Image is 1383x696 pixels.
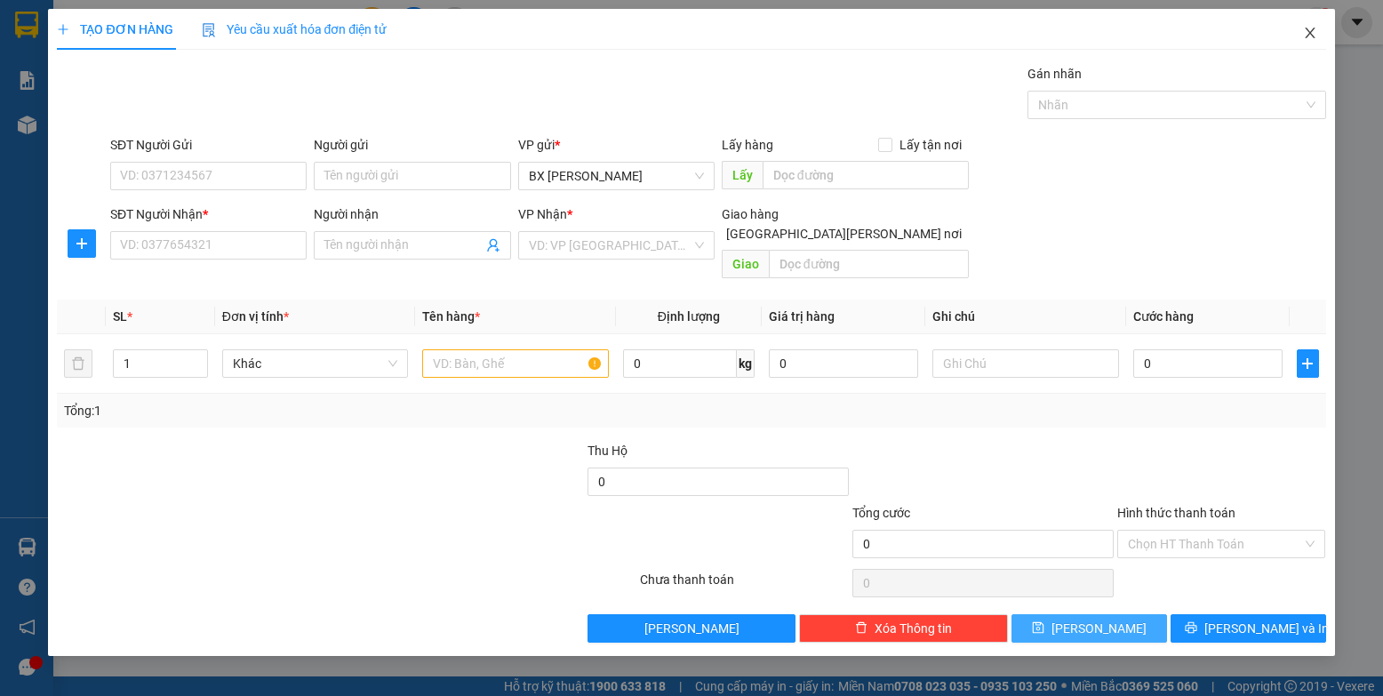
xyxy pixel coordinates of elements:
[1027,67,1082,81] label: Gán nhãn
[644,619,739,638] span: [PERSON_NAME]
[588,444,628,458] span: Thu Hộ
[1285,9,1335,59] button: Close
[737,349,755,378] span: kg
[1204,619,1329,638] span: [PERSON_NAME] và In
[64,349,92,378] button: delete
[1117,506,1235,520] label: Hình thức thanh toán
[314,204,510,224] div: Người nhận
[57,22,172,36] span: TẠO ĐƠN HÀNG
[1297,349,1318,378] button: plus
[518,135,715,155] div: VP gửi
[769,309,835,324] span: Giá trị hàng
[314,135,510,155] div: Người gửi
[722,207,779,221] span: Giao hàng
[852,506,910,520] span: Tổng cước
[110,204,307,224] div: SĐT Người Nhận
[1298,356,1317,371] span: plus
[763,161,970,189] input: Dọc đường
[799,614,1008,643] button: deleteXóa Thông tin
[722,250,769,278] span: Giao
[588,614,796,643] button: [PERSON_NAME]
[892,135,969,155] span: Lấy tận nơi
[719,224,969,244] span: [GEOGRAPHIC_DATA][PERSON_NAME] nơi
[422,309,480,324] span: Tên hàng
[932,349,1119,378] input: Ghi Chú
[925,300,1126,334] th: Ghi chú
[1185,621,1197,636] span: printer
[1171,614,1326,643] button: printer[PERSON_NAME] và In
[68,229,96,258] button: plus
[1303,26,1317,40] span: close
[422,349,609,378] input: VD: Bàn, Ghế
[233,350,398,377] span: Khác
[769,250,970,278] input: Dọc đường
[658,309,720,324] span: Định lượng
[1133,309,1194,324] span: Cước hàng
[518,207,567,221] span: VP Nhận
[64,401,534,420] div: Tổng: 1
[110,135,307,155] div: SĐT Người Gửi
[1032,621,1044,636] span: save
[113,309,127,324] span: SL
[202,23,216,37] img: icon
[722,161,763,189] span: Lấy
[1051,619,1147,638] span: [PERSON_NAME]
[638,570,851,601] div: Chưa thanh toán
[68,236,95,251] span: plus
[769,349,919,378] input: 0
[855,621,867,636] span: delete
[202,22,388,36] span: Yêu cầu xuất hóa đơn điện tử
[875,619,952,638] span: Xóa Thông tin
[486,238,500,252] span: user-add
[722,138,773,152] span: Lấy hàng
[57,23,69,36] span: plus
[222,309,289,324] span: Đơn vị tính
[529,163,704,189] span: BX Phạm Văn Đồng
[1011,614,1167,643] button: save[PERSON_NAME]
